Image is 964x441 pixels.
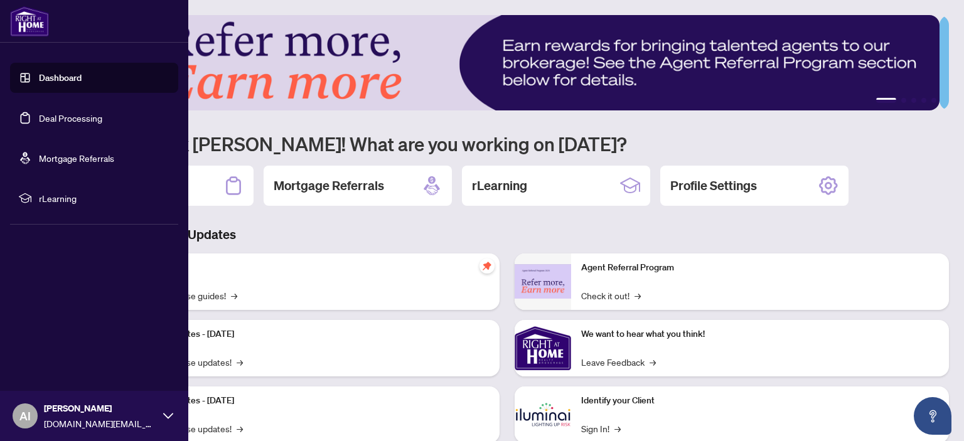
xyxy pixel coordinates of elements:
[581,289,641,302] a: Check it out!→
[650,355,656,369] span: →
[921,98,926,103] button: 4
[132,394,490,408] p: Platform Updates - [DATE]
[39,72,82,83] a: Dashboard
[231,289,237,302] span: →
[670,177,757,194] h2: Profile Settings
[10,6,49,36] img: logo
[237,355,243,369] span: →
[901,98,906,103] button: 2
[44,401,157,415] span: [PERSON_NAME]
[515,264,571,299] img: Agent Referral Program
[581,422,621,435] a: Sign In!→
[39,152,114,164] a: Mortgage Referrals
[581,327,939,341] p: We want to hear what you think!
[581,261,939,275] p: Agent Referral Program
[581,355,656,369] a: Leave Feedback→
[39,112,102,124] a: Deal Processing
[614,422,621,435] span: →
[65,15,940,110] img: Slide 0
[472,177,527,194] h2: rLearning
[19,407,31,425] span: AI
[274,177,384,194] h2: Mortgage Referrals
[132,261,490,275] p: Self-Help
[65,132,949,156] h1: Welcome back [PERSON_NAME]! What are you working on [DATE]?
[581,394,939,408] p: Identify your Client
[635,289,641,302] span: →
[515,320,571,376] img: We want to hear what you think!
[44,417,157,430] span: [DOMAIN_NAME][EMAIL_ADDRESS][DOMAIN_NAME]
[914,397,951,435] button: Open asap
[911,98,916,103] button: 3
[931,98,936,103] button: 5
[876,98,896,103] button: 1
[237,422,243,435] span: →
[39,191,169,205] span: rLearning
[479,258,495,274] span: pushpin
[132,327,490,341] p: Platform Updates - [DATE]
[65,226,949,243] h3: Brokerage & Industry Updates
